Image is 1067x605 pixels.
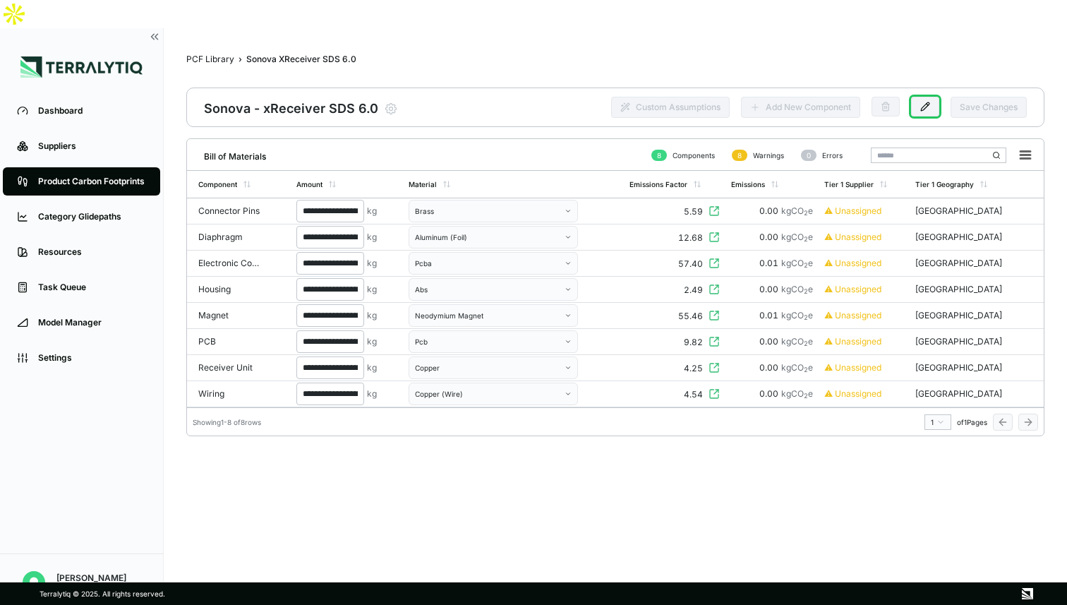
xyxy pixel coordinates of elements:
[38,105,146,116] div: Dashboard
[824,232,905,243] div: ⚠ Unassigned
[804,340,808,347] sub: 2
[415,207,562,215] div: Brass
[186,54,234,65] div: PCF Library
[38,176,146,187] div: Product Carbon Footprints
[38,317,146,328] div: Model Manager
[38,246,146,258] div: Resources
[651,150,667,161] div: 8
[198,362,266,373] div: Receiver Unit
[684,284,703,296] div: 2.49
[415,390,562,398] div: Copper (Wire)
[781,284,813,295] span: kgCO e
[684,389,703,400] div: 4.54
[781,336,813,347] span: kgCO e
[732,150,747,161] div: 8
[824,362,905,373] div: ⚠ Unassigned
[731,388,813,400] div: 0.00
[804,261,808,269] sub: 2
[824,336,905,347] div: ⚠ Unassigned
[910,355,1030,381] td: [GEOGRAPHIC_DATA]
[409,304,578,327] button: Neodymium Magnet
[731,180,765,188] div: Emissions
[17,565,51,599] button: Open user button
[931,418,945,426] div: 1
[684,337,703,348] div: 9.82
[367,205,377,217] span: kg
[415,233,562,241] div: Aluminum (Foil)
[646,150,715,161] div: Components
[38,282,146,293] div: Task Queue
[678,311,703,322] div: 55.46
[731,205,813,217] div: 0.00
[795,150,843,161] div: Errors
[409,226,578,248] button: Aluminum (Foil)
[629,180,687,188] div: Emissions Factor
[804,392,808,400] sub: 2
[367,258,377,269] span: kg
[781,232,813,243] span: kgCO e
[726,150,784,161] div: Warnings
[910,224,1030,251] td: [GEOGRAPHIC_DATA]
[801,150,816,161] div: 0
[1022,588,1033,599] img: Terralytiq logo
[367,362,377,373] span: kg
[409,180,437,188] div: Material
[38,352,146,364] div: Settings
[804,209,808,217] sub: 2
[824,284,905,295] div: ⚠ Unassigned
[781,310,813,321] span: kgCO e
[204,97,378,117] div: Sonova - xReceiver SDS 6.0
[198,180,237,188] div: Component
[415,259,562,268] div: Pcba
[731,232,813,243] div: 0.00
[910,303,1030,329] td: [GEOGRAPHIC_DATA]
[957,418,987,426] span: of 1 Pages
[731,310,813,321] div: 0.01
[781,388,813,400] span: kgCO e
[824,205,905,217] div: ⚠ Unassigned
[198,336,266,347] div: PCB
[296,180,322,188] div: Amount
[409,278,578,301] button: Abs
[193,145,266,162] div: Bill of Materials
[824,258,905,269] div: ⚠ Unassigned
[409,383,578,405] button: Copper (Wire)
[409,252,578,275] button: Pcba
[23,571,45,594] img: Alex Pfeiffer
[804,366,808,373] sub: 2
[731,284,813,295] div: 0.00
[924,414,951,430] button: 1
[38,211,146,222] div: Category Glidepaths
[246,54,356,65] span: Sonova XReceiver SDS 6.0
[910,277,1030,303] td: [GEOGRAPHIC_DATA]
[56,573,126,584] div: [PERSON_NAME]
[781,362,813,373] span: kgCO e
[824,388,905,400] div: ⚠ Unassigned
[915,180,974,188] div: Tier 1 Geography
[684,363,703,374] div: 4.25
[415,364,562,372] div: Copper
[415,337,562,346] div: Pcb
[781,205,813,217] span: kgCO e
[198,205,266,217] div: Connector Pins
[415,311,562,320] div: Neodymium Magnet
[409,357,578,379] button: Copper
[731,362,813,373] div: 0.00
[239,54,242,65] span: ›
[415,285,562,294] div: Abs
[824,310,905,321] div: ⚠ Unassigned
[804,235,808,243] sub: 2
[198,310,266,321] div: Magnet
[731,336,813,347] div: 0.00
[781,258,813,269] span: kgCO e
[198,232,266,243] div: Diaphragm
[910,198,1030,224] td: [GEOGRAPHIC_DATA]
[193,418,261,426] div: Showing 1 - 8 of 8 rows
[731,258,813,269] div: 0.01
[804,287,808,295] sub: 2
[409,330,578,353] button: Pcb
[38,140,146,152] div: Suppliers
[367,336,377,347] span: kg
[804,313,808,321] sub: 2
[198,258,266,269] div: Electronic Components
